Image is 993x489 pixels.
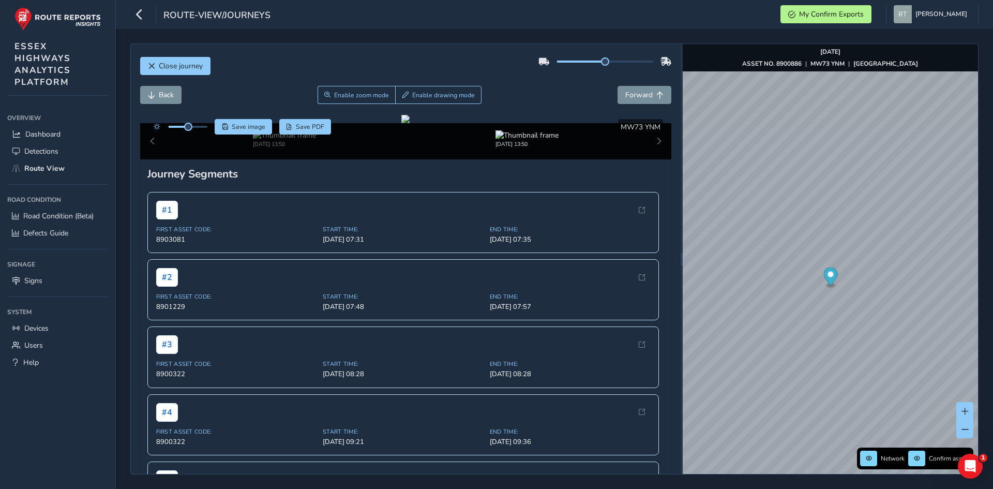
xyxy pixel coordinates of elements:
[156,360,317,368] span: First Asset Code:
[780,5,871,23] button: My Confirm Exports
[495,130,559,140] img: Thumbnail frame
[156,226,317,233] span: First Asset Code:
[915,5,967,23] span: [PERSON_NAME]
[323,226,484,233] span: Start Time:
[156,293,317,301] span: First Asset Code:
[156,302,317,312] span: 8901229
[625,90,653,100] span: Forward
[140,86,182,104] button: Back
[7,225,108,242] a: Defects Guide
[958,454,983,479] iframe: Intercom live chat
[140,57,210,75] button: Close journey
[7,354,108,371] a: Help
[323,428,484,436] span: Start Time:
[334,91,389,99] span: Enable zoom mode
[7,272,108,289] a: Signs
[24,340,43,350] span: Users
[23,211,94,221] span: Road Condition (Beta)
[7,143,108,160] a: Detections
[7,337,108,354] a: Users
[156,268,178,287] span: # 2
[323,235,484,244] span: [DATE] 07:31
[156,369,317,379] span: 8900322
[323,293,484,301] span: Start Time:
[323,360,484,368] span: Start Time:
[23,358,39,367] span: Help
[14,7,101,31] img: rr logo
[215,119,272,135] button: Save
[253,140,316,148] div: [DATE] 13:50
[853,60,918,68] strong: [GEOGRAPHIC_DATA]
[156,428,317,436] span: First Asset Code:
[156,335,178,354] span: # 3
[7,208,108,225] a: Road Condition (Beta)
[742,60,918,68] div: | |
[25,129,61,139] span: Dashboard
[163,9,270,23] span: route-view/journeys
[323,302,484,312] span: [DATE] 07:48
[7,192,108,208] div: Road Condition
[232,123,265,131] span: Save image
[7,257,108,272] div: Signage
[894,5,912,23] img: diamond-layout
[296,123,324,131] span: Save PDF
[490,369,651,379] span: [DATE] 08:28
[24,146,58,156] span: Detections
[929,454,970,463] span: Confirm assets
[156,403,178,422] span: # 4
[621,122,660,132] span: MW73 YNM
[156,201,178,219] span: # 1
[24,164,65,173] span: Route View
[490,226,651,233] span: End Time:
[881,454,905,463] span: Network
[156,437,317,447] span: 8900322
[7,160,108,177] a: Route View
[159,61,203,71] span: Close journey
[23,228,68,238] span: Defects Guide
[810,60,845,68] strong: MW73 YNM
[495,140,559,148] div: [DATE] 13:50
[618,86,671,104] button: Forward
[279,119,332,135] button: PDF
[979,454,987,462] span: 1
[147,167,665,181] div: Journey Segments
[7,110,108,126] div: Overview
[14,40,71,88] span: ESSEX HIGHWAYS ANALYTICS PLATFORM
[395,86,482,104] button: Draw
[7,304,108,320] div: System
[490,293,651,301] span: End Time:
[894,5,971,23] button: [PERSON_NAME]
[323,437,484,447] span: [DATE] 09:21
[412,91,475,99] span: Enable drawing mode
[24,276,42,286] span: Signs
[318,86,396,104] button: Zoom
[490,360,651,368] span: End Time:
[490,302,651,312] span: [DATE] 07:57
[7,126,108,143] a: Dashboard
[490,437,651,447] span: [DATE] 09:36
[24,323,49,333] span: Devices
[156,470,178,489] span: # 5
[799,9,864,19] span: My Confirm Exports
[156,235,317,244] span: 8903081
[159,90,174,100] span: Back
[820,48,840,56] strong: [DATE]
[323,369,484,379] span: [DATE] 08:28
[253,130,316,140] img: Thumbnail frame
[490,235,651,244] span: [DATE] 07:35
[490,428,651,436] span: End Time:
[742,60,802,68] strong: ASSET NO. 8900886
[823,268,837,289] div: Map marker
[7,320,108,337] a: Devices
